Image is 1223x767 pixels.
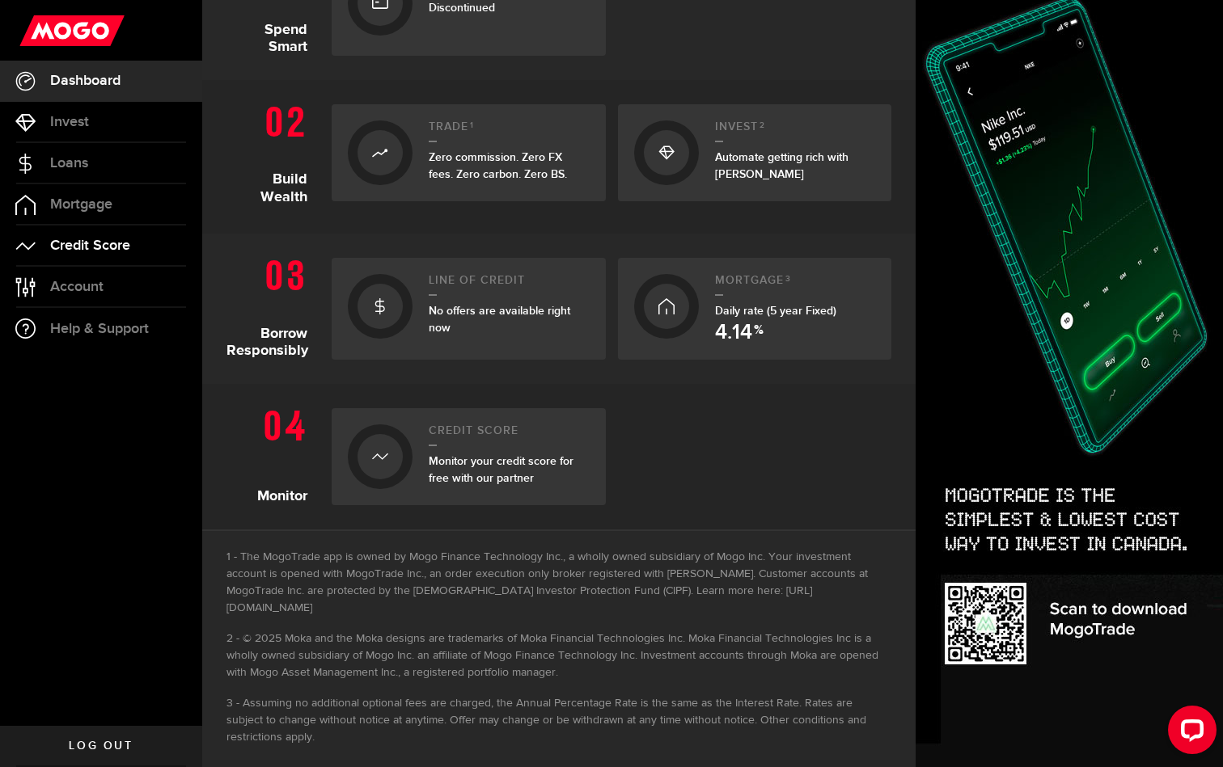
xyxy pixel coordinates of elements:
[332,258,606,360] a: Line of creditNo offers are available right now
[715,150,848,181] span: Automate getting rich with [PERSON_NAME]
[226,250,320,360] h1: Borrow Responsibly
[69,740,133,752] span: Log out
[470,120,474,130] sup: 1
[429,454,573,485] span: Monitor your credit score for free with our partner
[226,695,891,746] li: Assuming no additional optional fees are charged, the Annual Percentage Rate is the same as the I...
[618,104,892,201] a: Invest2Automate getting rich with [PERSON_NAME]
[50,156,88,171] span: Loans
[1155,699,1223,767] iframe: LiveChat chat widget
[50,280,104,294] span: Account
[226,549,891,617] li: The MogoTrade app is owned by Mogo Finance Technology Inc., a wholly owned subsidiary of Mogo Inc...
[226,96,320,209] h1: Build Wealth
[715,322,752,343] span: 4.14
[715,120,876,142] h2: Invest
[226,400,320,505] h1: Monitor
[50,74,121,88] span: Dashboard
[429,1,495,15] span: Discontinued
[429,150,567,181] span: Zero commission. Zero FX fees. Zero carbon. Zero BS.
[429,304,570,335] span: No offers are available right now
[429,424,590,446] h2: Credit Score
[760,120,765,130] sup: 2
[715,304,836,318] span: Daily rate (5 year Fixed)
[715,274,876,296] h2: Mortgage
[785,274,791,284] sup: 3
[429,274,590,296] h2: Line of credit
[226,630,891,681] li: © 2025 Moka and the Moka designs are trademarks of Moka Financial Technologies Inc. Moka Financia...
[50,322,149,336] span: Help & Support
[50,115,89,129] span: Invest
[754,324,764,343] span: %
[332,408,606,505] a: Credit ScoreMonitor your credit score for free with our partner
[332,104,606,201] a: Trade1Zero commission. Zero FX fees. Zero carbon. Zero BS.
[429,120,590,142] h2: Trade
[618,258,892,360] a: Mortgage3Daily rate (5 year Fixed) 4.14 %
[50,197,112,212] span: Mortgage
[50,238,130,253] span: Credit Score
